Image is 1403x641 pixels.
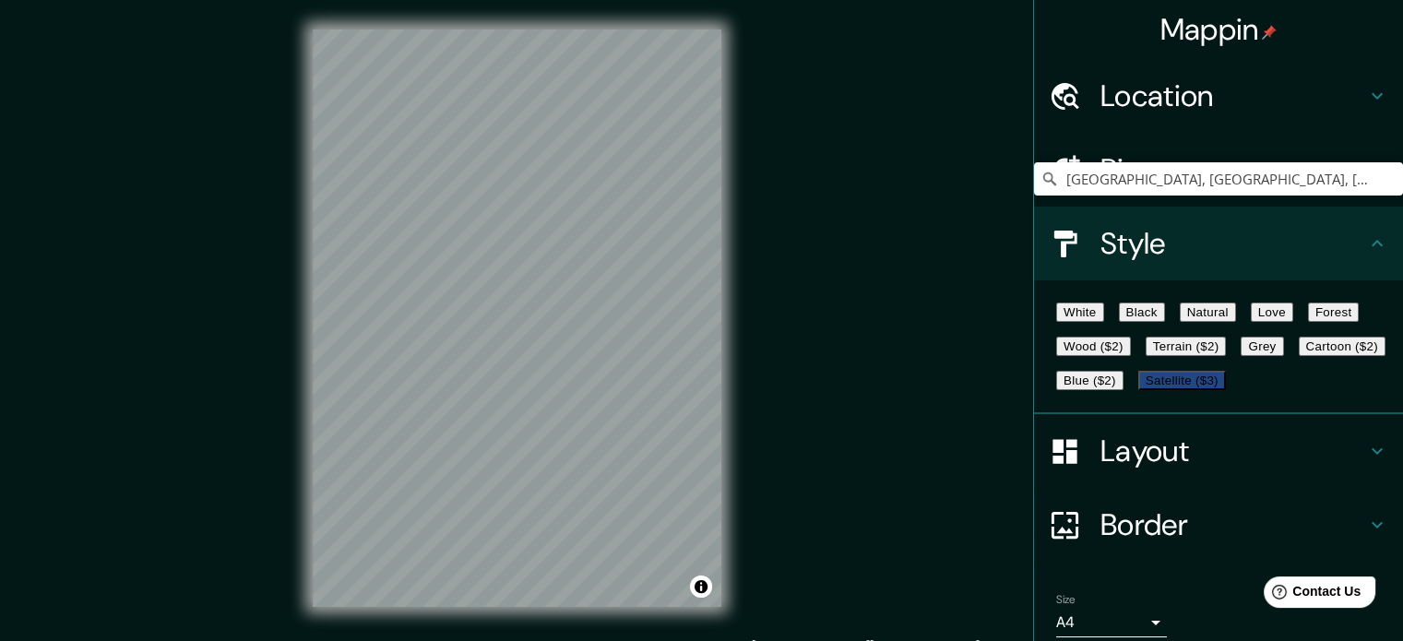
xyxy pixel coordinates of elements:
[1100,433,1366,469] h4: Layout
[1034,133,1403,207] div: Pins
[1100,225,1366,262] h4: Style
[1262,25,1277,40] img: pin-icon.png
[1241,337,1283,356] button: Grey
[1056,303,1104,322] button: White
[1100,151,1366,188] h4: Pins
[1100,77,1366,114] h4: Location
[1056,592,1076,608] label: Size
[1146,337,1227,356] button: Terrain ($2)
[313,30,721,607] canvas: Map
[1056,371,1124,390] button: Blue ($2)
[1034,59,1403,133] div: Location
[1119,303,1165,322] button: Black
[690,576,712,598] button: Toggle attribution
[1056,608,1167,637] div: A4
[1034,207,1403,280] div: Style
[1180,303,1236,322] button: Natural
[1100,506,1366,543] h4: Border
[1308,303,1360,322] button: Forest
[1251,303,1293,322] button: Love
[1160,11,1278,48] h4: Mappin
[1034,162,1403,196] input: Pick your city or area
[1034,414,1403,488] div: Layout
[1239,569,1383,621] iframe: Help widget launcher
[1138,371,1226,390] button: Satellite ($3)
[1299,337,1385,356] button: Cartoon ($2)
[1034,488,1403,562] div: Border
[1056,337,1131,356] button: Wood ($2)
